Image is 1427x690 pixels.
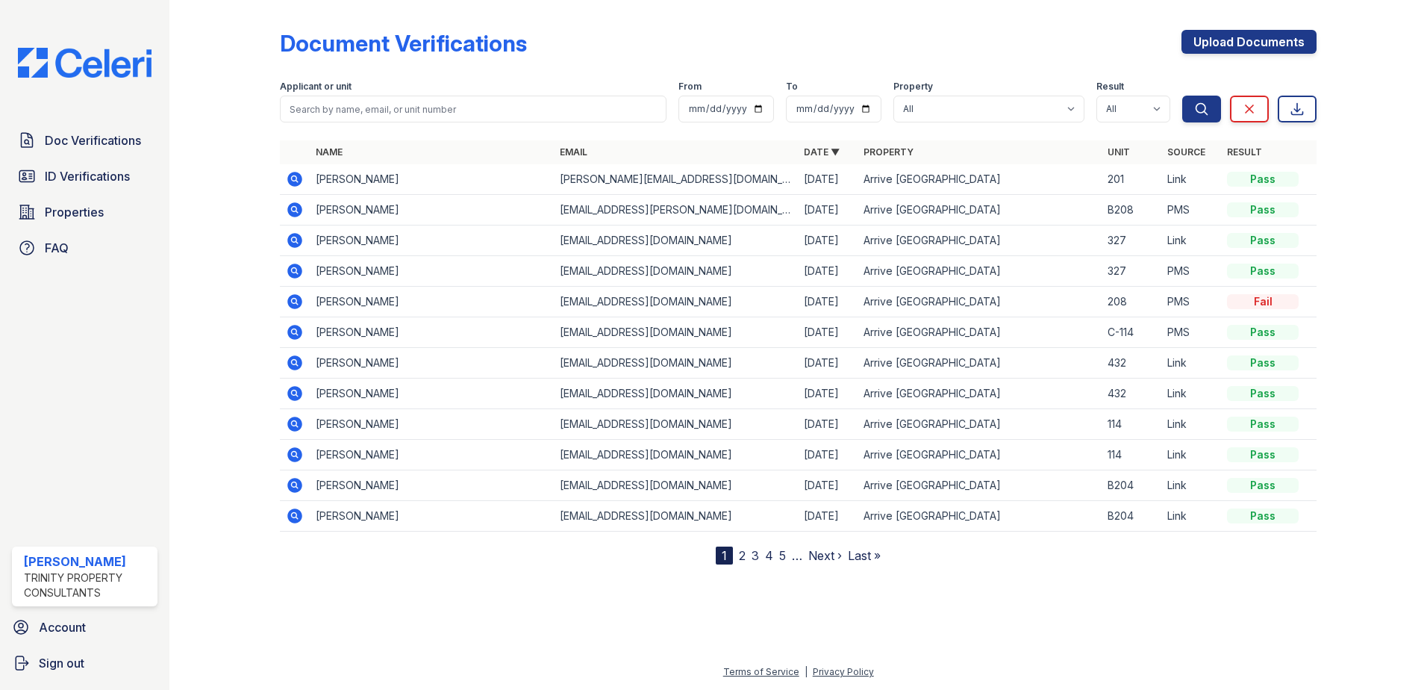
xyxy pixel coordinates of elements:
[858,287,1102,317] td: Arrive [GEOGRAPHIC_DATA]
[858,440,1102,470] td: Arrive [GEOGRAPHIC_DATA]
[310,317,554,348] td: [PERSON_NAME]
[1161,409,1221,440] td: Link
[1102,348,1161,379] td: 432
[678,81,702,93] label: From
[1102,164,1161,195] td: 201
[1227,294,1299,309] div: Fail
[310,226,554,256] td: [PERSON_NAME]
[554,226,798,256] td: [EMAIL_ADDRESS][DOMAIN_NAME]
[12,125,157,155] a: Doc Verifications
[716,547,733,565] div: 1
[1161,256,1221,287] td: PMS
[1102,409,1161,440] td: 114
[804,146,840,158] a: Date ▼
[554,164,798,195] td: [PERSON_NAME][EMAIL_ADDRESS][DOMAIN_NAME]
[858,501,1102,532] td: Arrive [GEOGRAPHIC_DATA]
[310,164,554,195] td: [PERSON_NAME]
[798,195,858,226] td: [DATE]
[1102,256,1161,287] td: 327
[554,379,798,409] td: [EMAIL_ADDRESS][DOMAIN_NAME]
[798,379,858,409] td: [DATE]
[1227,325,1299,340] div: Pass
[24,553,152,571] div: [PERSON_NAME]
[554,317,798,348] td: [EMAIL_ADDRESS][DOMAIN_NAME]
[6,648,163,678] a: Sign out
[310,501,554,532] td: [PERSON_NAME]
[723,666,799,677] a: Terms of Service
[554,256,798,287] td: [EMAIL_ADDRESS][DOMAIN_NAME]
[554,470,798,501] td: [EMAIL_ADDRESS][DOMAIN_NAME]
[554,348,798,379] td: [EMAIL_ADDRESS][DOMAIN_NAME]
[1108,146,1130,158] a: Unit
[858,470,1102,501] td: Arrive [GEOGRAPHIC_DATA]
[1227,509,1299,523] div: Pass
[1161,317,1221,348] td: PMS
[1161,501,1221,532] td: Link
[310,440,554,470] td: [PERSON_NAME]
[848,548,881,563] a: Last »
[1227,202,1299,217] div: Pass
[805,666,808,677] div: |
[858,379,1102,409] td: Arrive [GEOGRAPHIC_DATA]
[798,317,858,348] td: [DATE]
[1227,233,1299,248] div: Pass
[858,256,1102,287] td: Arrive [GEOGRAPHIC_DATA]
[858,348,1102,379] td: Arrive [GEOGRAPHIC_DATA]
[1161,348,1221,379] td: Link
[765,548,773,563] a: 4
[310,287,554,317] td: [PERSON_NAME]
[1161,379,1221,409] td: Link
[813,666,874,677] a: Privacy Policy
[1102,226,1161,256] td: 327
[280,30,527,57] div: Document Verifications
[1227,355,1299,370] div: Pass
[1167,146,1205,158] a: Source
[1161,470,1221,501] td: Link
[1161,164,1221,195] td: Link
[1102,287,1161,317] td: 208
[6,612,163,642] a: Account
[1227,478,1299,493] div: Pass
[560,146,587,158] a: Email
[798,409,858,440] td: [DATE]
[779,548,786,563] a: 5
[310,409,554,440] td: [PERSON_NAME]
[798,470,858,501] td: [DATE]
[893,81,933,93] label: Property
[280,96,666,122] input: Search by name, email, or unit number
[554,440,798,470] td: [EMAIL_ADDRESS][DOMAIN_NAME]
[39,654,84,672] span: Sign out
[1227,146,1262,158] a: Result
[792,547,802,565] span: …
[45,203,104,221] span: Properties
[1161,195,1221,226] td: PMS
[739,548,746,563] a: 2
[798,501,858,532] td: [DATE]
[858,195,1102,226] td: Arrive [GEOGRAPHIC_DATA]
[39,618,86,636] span: Account
[798,287,858,317] td: [DATE]
[1227,417,1299,432] div: Pass
[1161,287,1221,317] td: PMS
[316,146,343,158] a: Name
[1227,386,1299,401] div: Pass
[554,409,798,440] td: [EMAIL_ADDRESS][DOMAIN_NAME]
[786,81,798,93] label: To
[1227,172,1299,187] div: Pass
[798,348,858,379] td: [DATE]
[1227,264,1299,279] div: Pass
[1227,447,1299,462] div: Pass
[45,167,130,185] span: ID Verifications
[1161,440,1221,470] td: Link
[1102,440,1161,470] td: 114
[12,233,157,263] a: FAQ
[858,409,1102,440] td: Arrive [GEOGRAPHIC_DATA]
[280,81,352,93] label: Applicant or unit
[798,164,858,195] td: [DATE]
[858,164,1102,195] td: Arrive [GEOGRAPHIC_DATA]
[554,501,798,532] td: [EMAIL_ADDRESS][DOMAIN_NAME]
[858,226,1102,256] td: Arrive [GEOGRAPHIC_DATA]
[864,146,914,158] a: Property
[798,256,858,287] td: [DATE]
[858,317,1102,348] td: Arrive [GEOGRAPHIC_DATA]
